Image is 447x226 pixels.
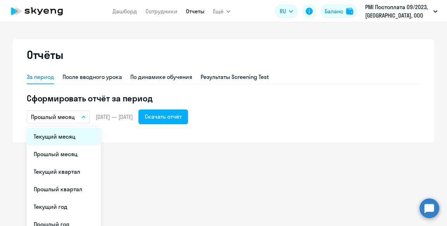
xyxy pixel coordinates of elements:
[27,48,63,62] h2: Отчёты
[31,113,75,121] p: Прошлый месяц
[365,3,430,20] p: PMI Постоплата 09/2023, [GEOGRAPHIC_DATA], ООО
[27,73,54,81] div: За период
[112,8,137,15] a: Дашборд
[362,3,441,20] button: PMI Постоплата 09/2023, [GEOGRAPHIC_DATA], ООО
[145,8,177,15] a: Сотрудники
[145,112,182,121] div: Скачать отчёт
[96,113,133,121] span: [DATE] — [DATE]
[213,4,231,18] button: Ещё
[27,110,90,124] button: Прошлый месяц
[63,73,122,81] div: После вводного урока
[346,8,353,15] img: balance
[325,7,343,15] div: Баланс
[130,73,192,81] div: По динамике обучения
[275,4,298,18] button: RU
[186,8,205,15] a: Отчеты
[320,4,357,18] button: Балансbalance
[213,7,223,15] span: Ещё
[27,93,420,104] h5: Сформировать отчёт за период
[138,109,188,124] button: Скачать отчёт
[201,73,269,81] div: Результаты Screening Test
[280,7,286,15] span: RU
